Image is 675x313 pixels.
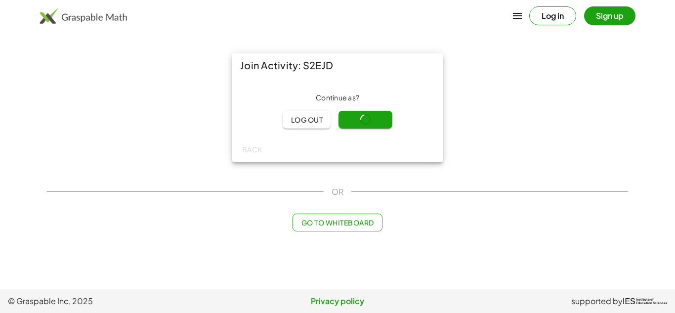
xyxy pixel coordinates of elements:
[240,93,435,103] div: Continue as ?
[571,295,623,307] span: supported by
[332,186,343,198] span: OR
[293,214,382,231] button: Go to Whiteboard
[636,298,667,305] span: Institute of Education Sciences
[584,6,635,25] button: Sign up
[228,295,448,307] a: Privacy policy
[291,115,323,124] span: Log out
[623,297,635,306] span: IES
[623,295,667,307] a: IESInstitute ofEducation Sciences
[8,295,228,307] span: © Graspable Inc, 2025
[232,53,443,77] div: Join Activity: S2EJD
[301,218,374,227] span: Go to Whiteboard
[529,6,576,25] button: Log in
[283,111,331,129] button: Log out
